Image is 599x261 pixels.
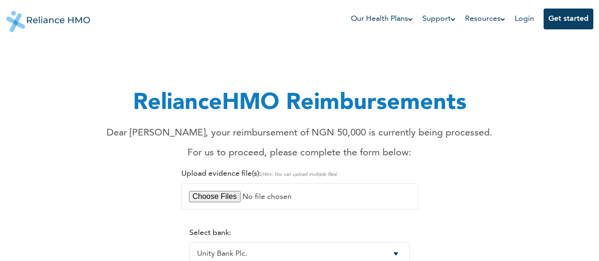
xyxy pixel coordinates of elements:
a: Our Health Plans [351,13,413,25]
p: For us to proceed, please complete the form below: [107,146,492,160]
button: Get started [544,9,593,29]
a: Login [515,15,534,23]
span: (Hint: You can upload multiple files) [261,172,337,177]
img: Reliance HMO's Logo [6,4,90,32]
label: Upload evidence file(s): [181,170,337,178]
a: Resources [465,13,505,25]
a: Support [422,13,456,25]
label: Select bank: [189,229,231,237]
p: Dear [PERSON_NAME], your reimbursement of NGN 50,000 is currently being processed. [107,126,492,140]
h1: RelianceHMO Reimbursements [107,86,492,120]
